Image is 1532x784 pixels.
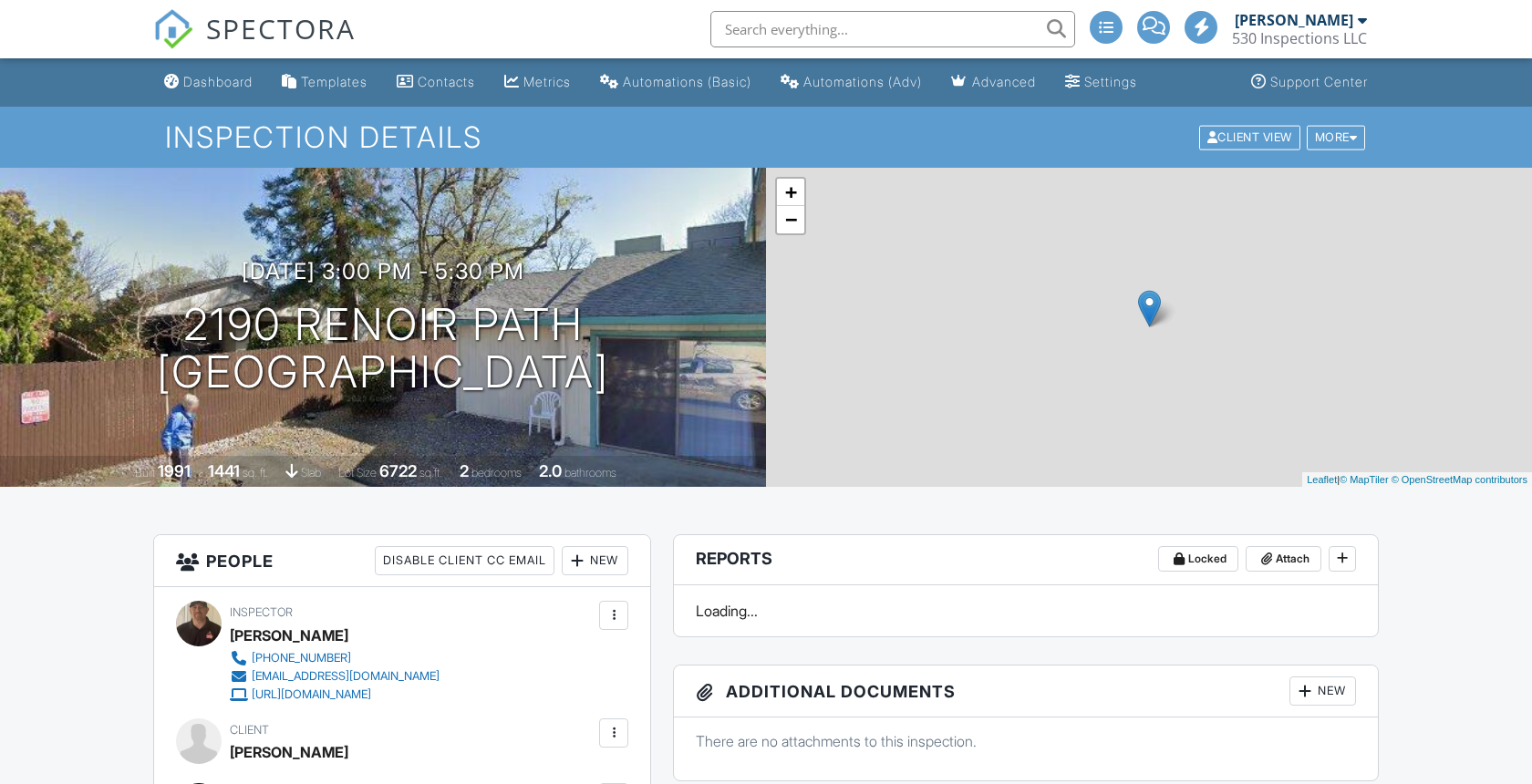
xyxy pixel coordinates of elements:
[523,74,571,89] div: Metrics
[1307,125,1366,150] div: More
[208,461,240,480] div: 1441
[1307,474,1337,485] a: Leaflet
[419,466,442,480] span: sq.ft.
[183,74,253,89] div: Dashboard
[1232,29,1367,47] div: 530 Inspections LLC
[252,669,440,684] div: [EMAIL_ADDRESS][DOMAIN_NAME]
[460,461,469,480] div: 2
[230,738,348,766] div: [PERSON_NAME]
[230,667,440,686] a: [EMAIL_ADDRESS][DOMAIN_NAME]
[301,466,321,480] span: slab
[158,461,191,480] div: 1991
[389,66,482,99] a: Contacts
[539,461,562,480] div: 2.0
[1244,66,1375,99] a: Support Center
[777,206,804,233] a: Zoom out
[1302,472,1532,488] div: |
[379,461,417,480] div: 6722
[710,11,1075,47] input: Search everything...
[944,66,1043,99] a: Advanced
[777,179,804,206] a: Zoom in
[153,9,193,49] img: The Best Home Inspection Software - Spectora
[803,74,922,89] div: Automations (Adv)
[338,466,377,480] span: Lot Size
[301,74,367,89] div: Templates
[593,66,759,99] a: Automations (Basic)
[773,66,929,99] a: Automations (Advanced)
[154,535,650,587] h3: People
[418,74,475,89] div: Contacts
[252,687,371,702] div: [URL][DOMAIN_NAME]
[230,649,440,667] a: [PHONE_NUMBER]
[157,66,260,99] a: Dashboard
[230,723,269,737] span: Client
[674,665,1378,717] h3: Additional Documents
[252,651,351,665] div: [PHONE_NUMBER]
[1197,129,1305,143] a: Client View
[1084,74,1137,89] div: Settings
[274,66,375,99] a: Templates
[696,731,1356,751] p: There are no attachments to this inspection.
[375,546,554,575] div: Disable Client CC Email
[242,259,524,284] h3: [DATE] 3:00 pm - 5:30 pm
[1199,125,1300,150] div: Client View
[135,466,155,480] span: Built
[471,466,522,480] span: bedrooms
[230,686,440,704] a: [URL][DOMAIN_NAME]
[562,546,628,575] div: New
[1058,66,1144,99] a: Settings
[972,74,1036,89] div: Advanced
[230,605,293,619] span: Inspector
[1270,74,1368,89] div: Support Center
[230,622,348,649] div: [PERSON_NAME]
[206,9,356,47] span: SPECTORA
[1289,676,1356,706] div: New
[623,74,751,89] div: Automations (Basic)
[564,466,616,480] span: bathrooms
[1235,11,1353,29] div: [PERSON_NAME]
[1340,474,1389,485] a: © MapTiler
[1392,474,1527,485] a: © OpenStreetMap contributors
[497,66,578,99] a: Metrics
[243,466,268,480] span: sq. ft.
[165,121,1367,153] h1: Inspection Details
[153,25,356,63] a: SPECTORA
[157,301,609,397] h1: 2190 Renoir Path [GEOGRAPHIC_DATA]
